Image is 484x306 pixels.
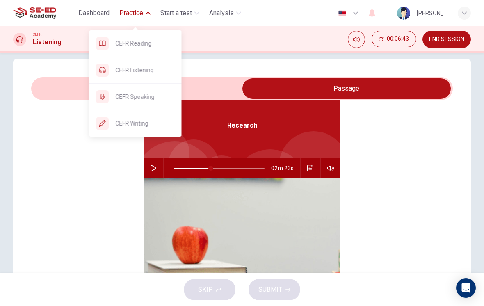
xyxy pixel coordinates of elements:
div: Open Intercom Messenger [456,278,476,298]
img: Profile picture [397,7,410,20]
span: 02m 23s [271,158,300,178]
button: Dashboard [75,6,113,21]
button: Practice [116,6,154,21]
button: Click to see the audio transcription [304,158,317,178]
button: END SESSION [422,31,471,48]
span: Practice [119,8,143,18]
h1: Listening [33,37,62,47]
span: Dashboard [78,8,110,18]
span: END SESSION [429,36,464,43]
span: CEFR Reading [116,39,175,48]
span: CEFR [33,32,41,37]
button: Start a test [157,6,203,21]
span: Start a test [160,8,192,18]
span: CEFR Writing [116,119,175,128]
div: [PERSON_NAME] [417,8,448,18]
div: Hide [372,31,416,48]
div: CEFR Reading [89,30,182,57]
img: SE-ED Academy logo [13,5,56,21]
div: CEFR Listening [89,57,182,83]
span: Research [227,121,257,130]
span: CEFR Listening [116,65,175,75]
div: CEFR Writing [89,110,182,137]
a: SE-ED Academy logo [13,5,75,21]
span: Analysis [209,8,234,18]
img: en [337,10,347,16]
button: Analysis [206,6,244,21]
span: CEFR Speaking [116,92,175,102]
div: Mute [348,31,365,48]
button: 00:06:43 [372,31,416,47]
span: 00:06:43 [387,36,409,42]
div: CEFR Speaking [89,84,182,110]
